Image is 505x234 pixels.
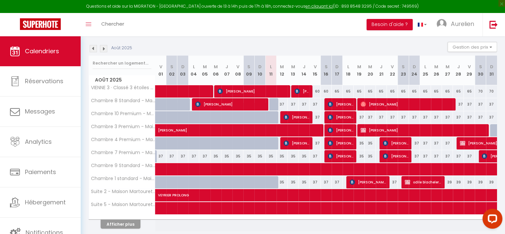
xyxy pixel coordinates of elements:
[477,206,505,234] iframe: LiveChat chat widget
[284,111,309,123] span: [PERSON_NAME]
[309,85,320,98] div: 60
[387,111,398,123] div: 37
[350,176,386,188] span: [PERSON_NAME]
[89,75,155,85] span: Août 2025
[288,56,298,85] th: 13
[464,111,475,123] div: 37
[387,85,398,98] div: 65
[328,111,353,123] span: [PERSON_NAME]
[159,64,162,70] abbr: V
[101,20,124,27] span: Chercher
[288,150,298,162] div: 35
[357,64,361,70] abbr: M
[343,56,354,85] th: 18
[420,56,431,85] th: 25
[451,20,474,28] span: Aurelien
[232,150,243,162] div: 35
[361,124,485,136] span: [PERSON_NAME]
[305,3,333,9] a: en cliquant ici
[332,56,343,85] th: 17
[309,111,320,123] div: 37
[90,111,156,116] span: Chambre 10 Premium - Maison Martouret · Chambre Premium - Colodge - Maison de Maître
[457,64,460,70] abbr: J
[243,56,254,85] th: 09
[298,98,309,111] div: 37
[354,111,365,123] div: 37
[177,56,188,85] th: 03
[409,85,420,98] div: 65
[232,56,243,85] th: 08
[277,98,288,111] div: 37
[453,150,464,162] div: 37
[464,98,475,111] div: 37
[25,77,63,85] span: Réservations
[254,56,265,85] th: 10
[328,98,353,111] span: [PERSON_NAME]
[475,98,486,111] div: 37
[489,20,498,29] img: logout
[486,56,497,85] th: 31
[25,107,55,116] span: Messages
[295,85,309,98] span: [PERSON_NAME]
[332,85,343,98] div: 65
[486,111,497,123] div: 37
[453,56,464,85] th: 28
[90,163,156,168] span: Chambre 9 Standard - Martouret · Chambre Standard - Colodge - Maison de Maître
[221,56,232,85] th: 07
[298,150,309,162] div: 35
[298,176,309,188] div: 35
[453,111,464,123] div: 37
[453,176,464,188] div: 39
[365,85,376,98] div: 65
[398,111,409,123] div: 37
[90,150,156,155] span: Chambre 7 Premium - Martouret · Chambre Premium - Colodge - Maison de Maître
[166,150,177,162] div: 37
[413,64,416,70] abbr: D
[166,56,177,85] th: 02
[328,124,353,136] span: [PERSON_NAME]
[434,64,438,70] abbr: M
[321,56,332,85] th: 16
[431,56,442,85] th: 26
[309,150,320,162] div: 37
[367,19,413,30] button: Besoin d'aide ?
[90,189,156,194] span: Suite 2 - Maison Martouret · Suite - Colodge - Maison de Maître
[361,98,452,111] span: [PERSON_NAME]
[181,64,185,70] abbr: D
[266,150,277,162] div: 35
[398,85,409,98] div: 65
[288,98,298,111] div: 37
[431,150,442,162] div: 37
[155,150,166,162] div: 37
[464,150,475,162] div: 37
[354,56,365,85] th: 19
[193,64,195,70] abbr: L
[309,176,320,188] div: 37
[254,150,265,162] div: 35
[155,189,166,202] a: VEYRIER PROLONG
[298,56,309,85] th: 14
[25,137,52,146] span: Analytics
[270,64,272,70] abbr: L
[199,56,210,85] th: 05
[258,64,262,70] abbr: D
[221,150,232,162] div: 35
[177,150,188,162] div: 37
[464,176,475,188] div: 39
[468,64,471,70] abbr: V
[448,42,497,52] button: Gestion des prix
[453,98,464,111] div: 37
[101,220,140,229] button: Afficher plus
[376,56,387,85] th: 21
[93,57,151,69] input: Rechercher un logement...
[266,56,277,85] th: 11
[90,137,156,142] span: Chambre 4 Premium - Maison Martouret · Chambre Premium - Colodge - Maison de Maître
[277,56,288,85] th: 12
[398,56,409,85] th: 23
[328,137,353,149] span: [PERSON_NAME]
[420,137,431,149] div: 37
[247,64,250,70] abbr: S
[354,150,365,162] div: 35
[420,150,431,162] div: 37
[225,64,228,70] abbr: J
